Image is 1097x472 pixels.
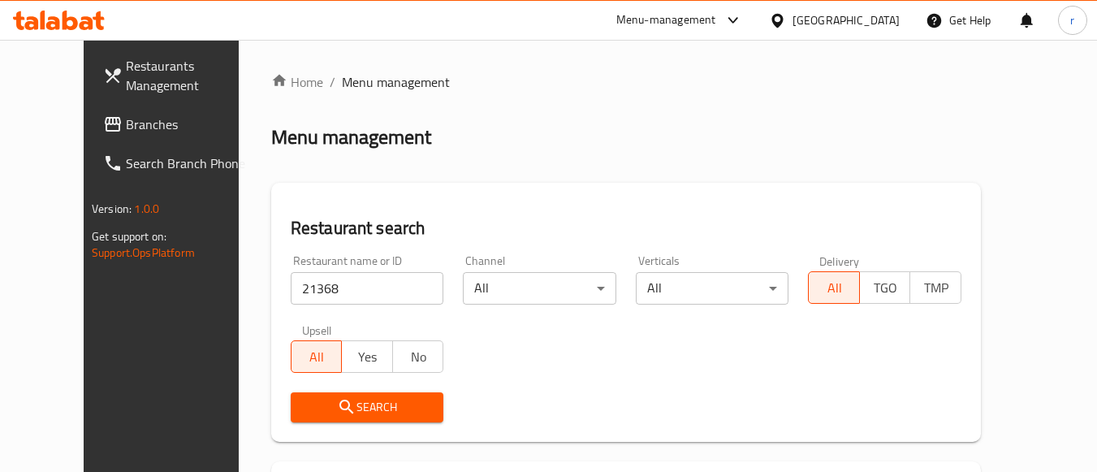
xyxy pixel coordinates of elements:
[92,242,195,263] a: Support.OpsPlatform
[304,397,431,418] span: Search
[819,255,860,266] label: Delivery
[815,276,853,300] span: All
[298,345,336,369] span: All
[616,11,716,30] div: Menu-management
[866,276,905,300] span: TGO
[126,56,254,95] span: Restaurants Management
[302,324,332,336] label: Upsell
[808,271,860,304] button: All
[291,272,444,305] input: Search for restaurant name or ID..
[917,276,955,300] span: TMP
[134,198,159,219] span: 1.0.0
[341,340,393,373] button: Yes
[636,272,789,305] div: All
[90,46,267,105] a: Restaurants Management
[330,72,335,92] li: /
[399,345,438,369] span: No
[342,72,450,92] span: Menu management
[126,154,254,173] span: Search Branch Phone
[291,392,444,422] button: Search
[1070,11,1074,29] span: r
[291,216,961,240] h2: Restaurant search
[271,72,981,92] nav: breadcrumb
[793,11,900,29] div: [GEOGRAPHIC_DATA]
[909,271,961,304] button: TMP
[271,72,323,92] a: Home
[90,144,267,183] a: Search Branch Phone
[392,340,444,373] button: No
[859,271,911,304] button: TGO
[348,345,387,369] span: Yes
[92,226,166,247] span: Get support on:
[92,198,132,219] span: Version:
[463,272,616,305] div: All
[291,340,343,373] button: All
[90,105,267,144] a: Branches
[271,124,431,150] h2: Menu management
[126,115,254,134] span: Branches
